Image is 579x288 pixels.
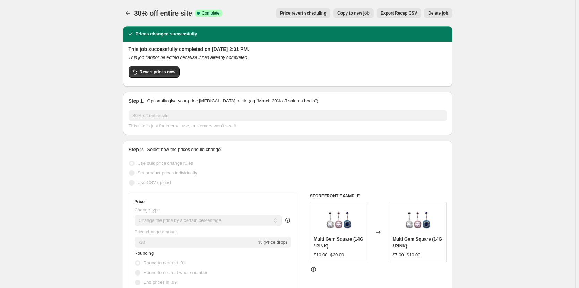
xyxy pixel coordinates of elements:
h2: Prices changed successfully [136,30,197,37]
button: Copy to new job [333,8,374,18]
p: Select how the prices should change [147,146,221,153]
strike: $10.00 [407,252,421,259]
button: Delete job [424,8,452,18]
span: Price change amount [135,229,177,234]
span: Round to nearest .01 [144,260,185,265]
span: Complete [202,10,219,16]
button: Price revert scheduling [276,8,330,18]
h2: Step 1. [129,98,145,105]
span: Multi Gem Square (14G / PINK) [314,236,363,249]
input: 30% off holiday sale [129,110,447,121]
span: Export Recap CSV [381,10,417,16]
span: Rounding [135,251,154,256]
span: End prices in .99 [144,280,177,285]
span: Revert prices now [140,69,175,75]
span: Change type [135,207,160,213]
span: 30% off entire site [134,9,192,17]
i: This job cannot be edited because it has already completed. [129,55,249,60]
input: -15 [135,237,257,248]
button: Price change jobs [123,8,133,18]
div: help [284,217,291,224]
span: Price revert scheduling [280,10,326,16]
p: Optionally give your price [MEDICAL_DATA] a title (eg "March 30% off sale on boots") [147,98,318,105]
span: This title is just for internal use, customers won't see it [129,123,236,128]
h2: Step 2. [129,146,145,153]
span: % (Price drop) [258,240,287,245]
span: Round to nearest whole number [144,270,208,275]
strike: $20.00 [330,252,344,259]
div: $7.00 [392,252,404,259]
h2: This job successfully completed on [DATE] 2:01 PM. [129,46,447,53]
button: Export Recap CSV [377,8,421,18]
div: $10.00 [314,252,328,259]
span: Multi Gem Square (14G / PINK) [392,236,442,249]
span: Set product prices individually [138,170,197,175]
span: Use bulk price change rules [138,161,193,166]
img: 168-200-504_80x.jpg [404,206,432,234]
h6: STOREFRONT EXAMPLE [310,193,447,199]
button: Revert prices now [129,66,180,78]
img: 168-200-504_80x.jpg [325,206,353,234]
span: Use CSV upload [138,180,171,185]
h3: Price [135,199,145,205]
span: Delete job [428,10,448,16]
span: Copy to new job [337,10,370,16]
